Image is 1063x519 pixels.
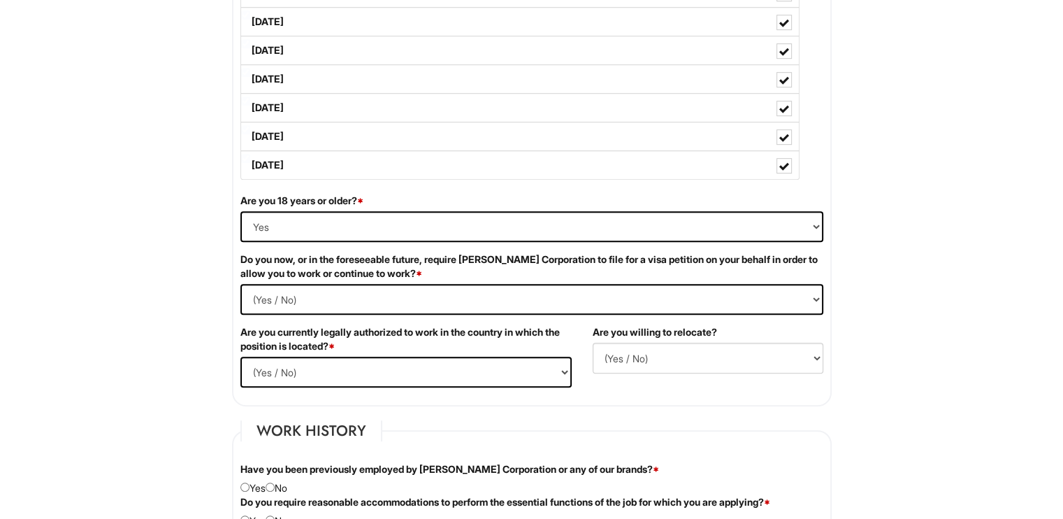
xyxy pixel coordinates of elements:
[593,325,717,339] label: Are you willing to relocate?
[241,8,799,36] label: [DATE]
[241,94,799,122] label: [DATE]
[241,36,799,64] label: [DATE]
[241,122,799,150] label: [DATE]
[230,462,834,495] div: Yes No
[593,343,823,374] select: (Yes / No)
[240,357,572,388] select: (Yes / No)
[240,194,363,208] label: Are you 18 years or older?
[240,253,823,280] label: Do you now, or in the foreseeable future, require [PERSON_NAME] Corporation to file for a visa pe...
[240,462,659,476] label: Have you been previously employed by [PERSON_NAME] Corporation or any of our brands?
[241,65,799,93] label: [DATE]
[240,211,823,242] select: (Yes / No)
[240,495,770,509] label: Do you require reasonable accommodations to perform the essential functions of the job for which ...
[241,151,799,179] label: [DATE]
[240,420,382,441] legend: Work History
[240,325,572,353] label: Are you currently legally authorized to work in the country in which the position is located?
[240,284,823,315] select: (Yes / No)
